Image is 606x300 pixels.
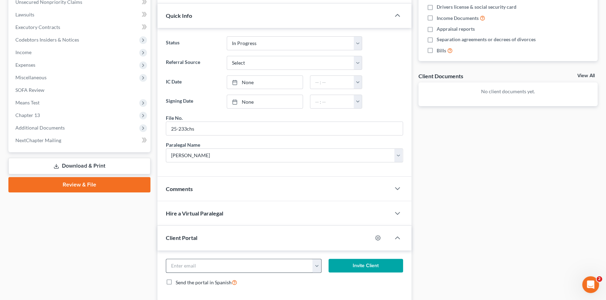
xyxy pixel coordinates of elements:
[162,36,223,50] label: Status
[15,137,61,143] span: NextChapter Mailing
[10,134,150,147] a: NextChapter Mailing
[15,24,60,30] span: Executory Contracts
[176,279,232,285] span: Send the portal in Spanish
[227,95,302,108] a: None
[582,276,599,293] iframe: Intercom live chat
[15,62,35,68] span: Expenses
[10,8,150,21] a: Lawsuits
[227,76,302,89] a: None
[15,74,47,80] span: Miscellaneous
[166,185,193,192] span: Comments
[162,56,223,70] label: Referral Source
[310,95,354,108] input: -- : --
[162,75,223,89] label: IC Date
[166,141,200,148] div: Paralegal Name
[437,47,446,54] span: Bills
[166,122,403,135] input: --
[424,88,592,95] p: No client documents yet.
[15,112,40,118] span: Chapter 13
[15,12,34,17] span: Lawsuits
[166,12,192,19] span: Quick Info
[437,25,475,32] span: Appraisal reports
[577,73,595,78] a: View All
[418,72,463,80] div: Client Documents
[10,84,150,96] a: SOFA Review
[8,177,150,192] a: Review & File
[10,21,150,34] a: Executory Contracts
[166,234,197,241] span: Client Portal
[437,15,479,22] span: Income Documents
[15,37,79,43] span: Codebtors Insiders & Notices
[166,114,183,122] div: File No.
[15,87,44,93] span: SOFA Review
[597,276,602,282] span: 2
[329,259,403,273] button: Invite Client
[15,49,31,55] span: Income
[15,125,65,131] span: Additional Documents
[15,100,40,105] span: Means Test
[437,3,516,10] span: Drivers license & social security card
[310,76,354,89] input: -- : --
[162,95,223,109] label: Signing Date
[166,210,223,217] span: Hire a Virtual Paralegal
[8,158,150,174] a: Download & Print
[437,36,536,43] span: Separation agreements or decrees of divorces
[166,259,313,272] input: Enter email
